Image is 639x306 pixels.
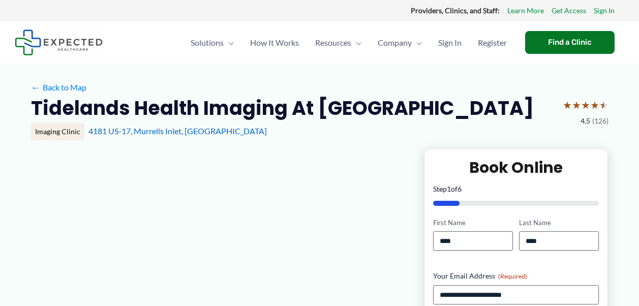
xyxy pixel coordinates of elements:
span: ★ [599,96,608,114]
a: CompanyMenu Toggle [370,25,430,60]
h2: Tidelands Health Imaging at [GEOGRAPHIC_DATA] [31,96,534,120]
a: Sign In [594,4,615,17]
a: Sign In [430,25,470,60]
label: Your Email Address [433,271,599,281]
label: First Name [433,218,513,228]
a: Learn More [507,4,544,17]
a: SolutionsMenu Toggle [182,25,242,60]
span: ★ [572,96,581,114]
a: Register [470,25,515,60]
span: Menu Toggle [412,25,422,60]
span: ★ [563,96,572,114]
span: Sign In [438,25,462,60]
span: Resources [315,25,351,60]
span: 6 [458,185,462,193]
span: How It Works [250,25,299,60]
div: Imaging Clinic [31,123,84,140]
a: 4181 US-17, Murrells Inlet, [GEOGRAPHIC_DATA] [88,126,267,136]
span: Company [378,25,412,60]
span: Solutions [191,25,224,60]
h2: Book Online [433,158,599,177]
img: Expected Healthcare Logo - side, dark font, small [15,29,103,55]
strong: Providers, Clinics, and Staff: [411,6,500,15]
a: ResourcesMenu Toggle [307,25,370,60]
nav: Primary Site Navigation [182,25,515,60]
span: ★ [590,96,599,114]
span: (Required) [498,272,527,280]
span: Register [478,25,507,60]
label: Last Name [519,218,599,228]
span: (126) [592,114,608,128]
span: 1 [447,185,451,193]
a: Get Access [552,4,586,17]
p: Step of [433,186,599,193]
span: ★ [581,96,590,114]
span: ← [31,82,41,92]
a: ←Back to Map [31,80,86,95]
a: How It Works [242,25,307,60]
span: 4.5 [581,114,590,128]
a: Find a Clinic [525,31,615,54]
span: Menu Toggle [224,25,234,60]
span: Menu Toggle [351,25,361,60]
